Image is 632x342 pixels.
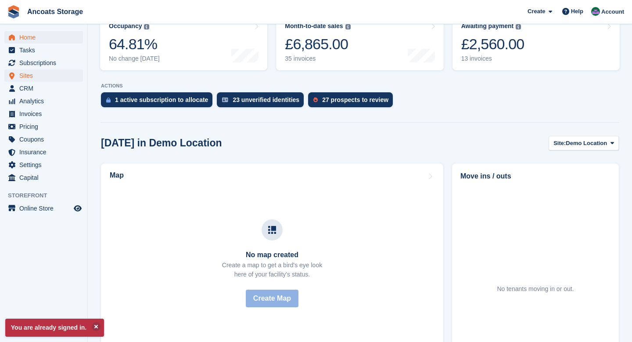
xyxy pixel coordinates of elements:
[4,120,83,133] a: menu
[19,44,72,56] span: Tasks
[4,44,83,56] a: menu
[222,261,322,279] p: Create a map to get a bird's eye look here of your facility's status.
[4,133,83,146] a: menu
[19,31,72,44] span: Home
[345,24,351,29] img: icon-info-grey-7440780725fd019a000dd9b08b2336e03edf1995a4989e88bcd33f0948082b44.svg
[110,171,124,179] h2: Map
[4,146,83,158] a: menu
[19,108,72,120] span: Invoices
[4,69,83,82] a: menu
[24,4,86,19] a: Ancoats Storage
[233,96,299,103] div: 23 unverified identities
[549,136,619,150] button: Site: Demo Location
[144,24,149,29] img: icon-info-grey-7440780725fd019a000dd9b08b2336e03edf1995a4989e88bcd33f0948082b44.svg
[4,95,83,107] a: menu
[5,319,104,337] p: You are already signed in.
[528,7,545,16] span: Create
[109,35,160,53] div: 64.81%
[452,15,620,70] a: Awaiting payment £2,560.00 13 invoices
[7,5,20,18] img: stora-icon-8386f47178a22dfd0bd8f6a31ec36ba5ce8667c1dd55bd0f319d3a0aa187defe.svg
[222,97,228,102] img: verify_identity-adf6edd0f0f0b5bbfe63781bf79b02c33cf7c696d77639b501bdc392416b5a36.svg
[553,139,566,148] span: Site:
[101,137,222,149] h2: [DATE] in Demo Location
[4,57,83,69] a: menu
[313,97,318,102] img: prospect-51fa495bee0391a8d652442698ab0144808aea92771e9ea1ae160a38d050c398.svg
[497,284,574,294] div: No tenants moving in or out.
[19,95,72,107] span: Analytics
[19,82,72,95] span: CRM
[285,22,343,30] div: Month-to-date sales
[109,55,160,62] div: No change [DATE]
[19,146,72,158] span: Insurance
[285,55,350,62] div: 35 invoices
[246,290,298,307] button: Create Map
[101,92,217,112] a: 1 active subscription to allocate
[4,31,83,44] a: menu
[4,171,83,184] a: menu
[19,120,72,133] span: Pricing
[19,69,72,82] span: Sites
[285,35,350,53] div: £6,865.00
[217,92,308,112] a: 23 unverified identities
[106,97,111,103] img: active_subscription_to_allocate_icon-d502201f5373d7db506a760aba3b589e785aa758c864c3986d89f69b8ff3...
[308,92,397,112] a: 27 prospects to review
[4,82,83,95] a: menu
[101,83,619,89] p: ACTIONS
[461,55,524,62] div: 13 invoices
[268,226,276,234] img: map-icn-33ee37083ee616e46c38cad1a60f524a97daa1e2b2c8c0bc3eb3415660979fc1.svg
[460,171,610,182] h2: Move ins / outs
[100,15,267,70] a: Occupancy 64.81% No change [DATE]
[19,202,72,215] span: Online Store
[516,24,521,29] img: icon-info-grey-7440780725fd019a000dd9b08b2336e03edf1995a4989e88bcd33f0948082b44.svg
[601,7,624,16] span: Account
[115,96,208,103] div: 1 active subscription to allocate
[4,108,83,120] a: menu
[109,22,142,30] div: Occupancy
[19,133,72,146] span: Coupons
[19,171,72,184] span: Capital
[322,96,388,103] div: 27 prospects to review
[461,35,524,53] div: £2,560.00
[571,7,583,16] span: Help
[276,15,443,70] a: Month-to-date sales £6,865.00 35 invoices
[8,191,87,200] span: Storefront
[72,203,83,214] a: Preview store
[222,251,322,259] h3: No map created
[19,159,72,171] span: Settings
[4,202,83,215] a: menu
[566,139,607,148] span: Demo Location
[4,159,83,171] a: menu
[19,57,72,69] span: Subscriptions
[461,22,514,30] div: Awaiting payment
